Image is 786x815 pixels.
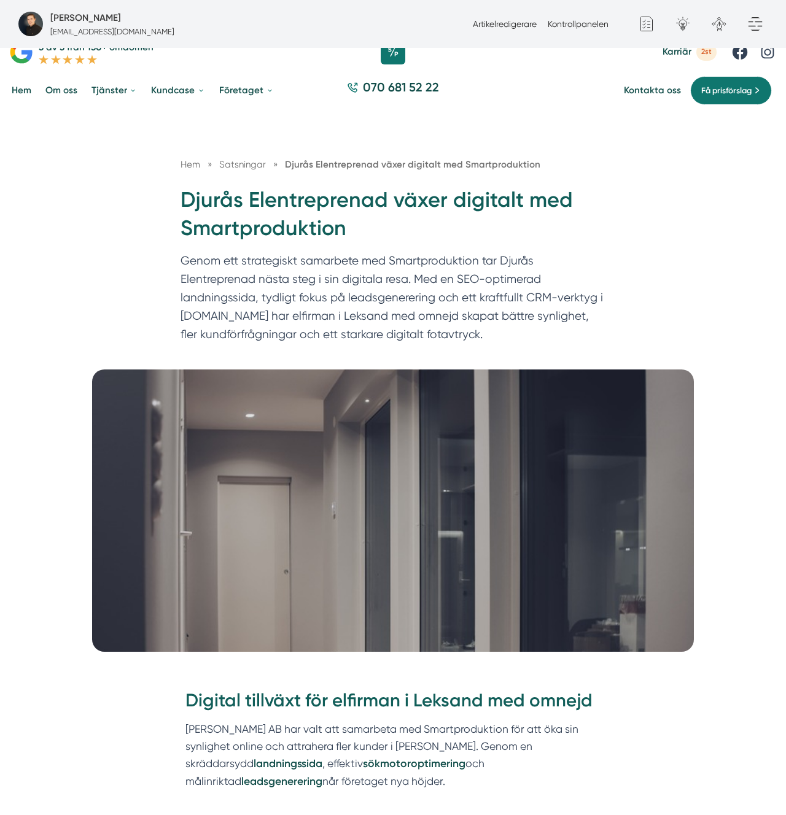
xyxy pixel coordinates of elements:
[43,75,80,106] a: Om oss
[624,85,681,96] a: Kontakta oss
[219,159,268,170] a: Satsningar
[185,720,601,807] p: [PERSON_NAME] AB har valt att samarbeta med Smartproduktion för att öka sin synlighet online och ...
[181,157,605,172] nav: Breadcrumb
[50,26,174,37] p: [EMAIL_ADDRESS][DOMAIN_NAME]
[343,79,444,102] a: 070 681 52 22
[241,775,322,787] a: leadsgenerering
[663,46,691,58] span: Karriär
[9,75,34,106] a: Hem
[92,369,694,652] img: Djurås Elentreprenad
[363,757,465,770] a: sökmotoroptimering
[50,10,121,25] h5: Super Administratör
[181,186,605,252] h1: Djurås Elentreprenad växer digitalt med Smartproduktion
[89,75,139,106] a: Tjänster
[363,757,465,770] strong: sökmotoroptimering
[149,75,207,106] a: Kundcase
[548,19,609,29] a: Kontrollpanelen
[18,12,43,36] img: foretagsbild-pa-smartproduktion-ett-foretag-i-dalarnas-lan-2023.jpg
[473,19,537,29] a: Artikelredigerare
[219,159,266,170] span: Satsningar
[208,157,212,172] span: »
[185,688,601,720] h2: Digital tillväxt för elfirman i Leksand med omnejd
[690,76,772,105] a: Få prisförslag
[181,252,605,349] p: Genom ett strategiskt samarbete med Smartproduktion tar Djurås Elentreprenad nästa steg i sin dig...
[363,79,439,96] span: 070 681 52 22
[696,44,717,60] span: 2st
[181,159,200,170] a: Hem
[663,44,717,60] a: Karriär 2st
[285,159,540,170] a: Djurås Elentreprenad växer digitalt med Smartproduktion
[217,75,276,106] a: Företaget
[254,757,322,770] a: landningssida
[701,84,752,97] span: Få prisförslag
[254,757,322,770] strong: landningssida
[273,157,278,172] span: »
